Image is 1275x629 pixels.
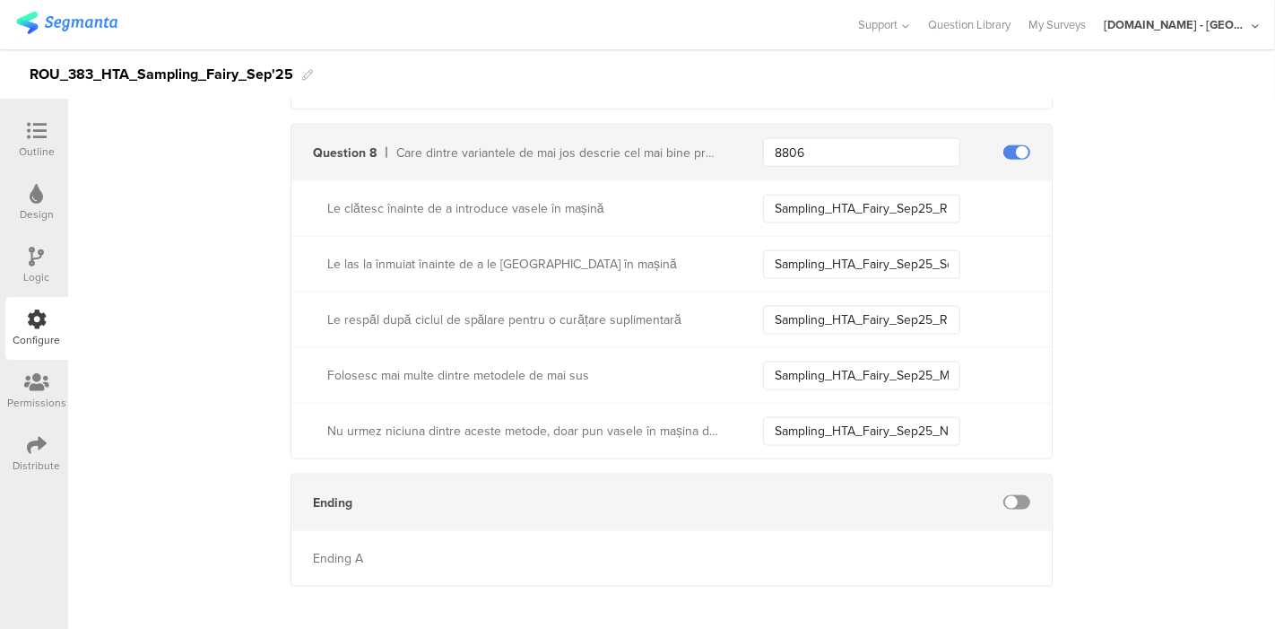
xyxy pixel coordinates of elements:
[313,494,352,512] div: Ending
[327,199,720,218] div: Le clătesc înainte de a introduce vasele în mașină
[396,144,720,162] div: Care dintre variantele de mai jos descrie cel mai bine procesul de spălat vase la mașina de spălat?
[859,16,898,33] span: Support
[327,310,720,329] div: Le respăl după ciclul de spălare pentru o curățare suplimentară
[763,138,960,167] input: Enter a key...
[763,195,960,223] input: Enter a value...
[763,417,960,446] input: Enter a value...
[763,306,960,335] input: Enter a value...
[763,250,960,279] input: Enter a value...
[13,458,61,474] div: Distribute
[19,144,55,160] div: Outline
[7,395,66,411] div: Permissions
[327,366,720,385] div: Folosesc mai multe dintre metodele de mai sus
[13,332,61,348] div: Configure
[313,144,377,162] div: Question 8
[327,255,720,274] div: Le las la înmuiat înainte de a le pune în mașină
[313,549,720,568] div: Ending A
[24,269,50,285] div: Logic
[763,362,960,390] input: Enter a value...
[16,12,117,34] img: segmanta logo
[1104,16,1247,33] div: [DOMAIN_NAME] - [GEOGRAPHIC_DATA]
[327,422,720,441] div: Nu urmez niciuna dintre aceste metode, doar pun vasele în mașina de spălat
[20,206,54,223] div: Design
[30,60,293,89] div: ROU_383_HTA_Sampling_Fairy_Sep'25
